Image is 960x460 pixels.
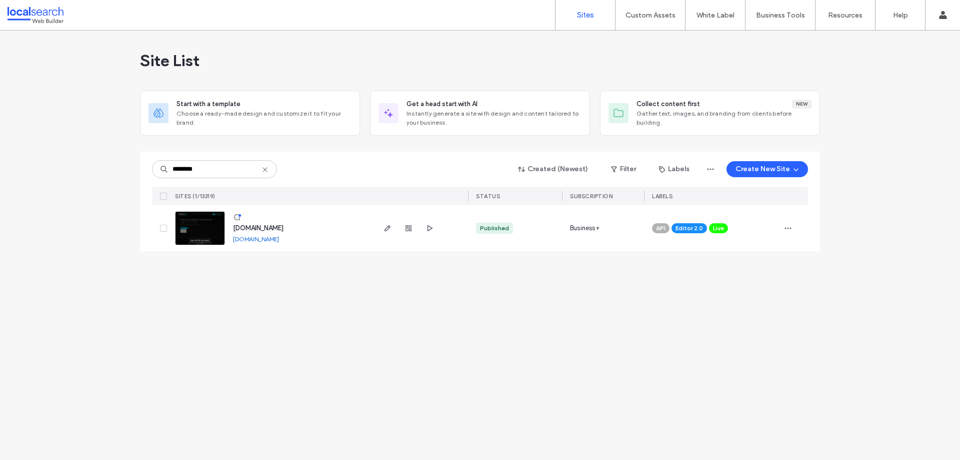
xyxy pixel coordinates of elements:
[650,161,698,177] button: Labels
[636,109,811,127] span: Gather text, images, and branding from clients before building.
[696,11,734,20] label: White Label
[233,224,283,232] a: [DOMAIN_NAME]
[175,193,215,200] span: SITES (1/13319)
[625,11,675,20] label: Custom Assets
[233,235,279,243] a: [DOMAIN_NAME]
[577,11,594,20] label: Sites
[140,51,199,71] span: Site List
[176,109,351,127] span: Choose a ready-made design and customize it to fit your brand.
[570,223,599,233] span: Business+
[406,99,477,109] span: Get a head start with AI
[726,161,808,177] button: Create New Site
[636,99,700,109] span: Collect content first
[675,224,703,233] span: Editor 2.0
[370,91,590,136] div: Get a head start with AIInstantly generate a site with design and content tailored to your business.
[656,224,665,233] span: API
[140,91,360,136] div: Start with a templateChoose a ready-made design and customize it to fit your brand.
[476,193,500,200] span: STATUS
[406,109,581,127] span: Instantly generate a site with design and content tailored to your business.
[601,161,646,177] button: Filter
[792,100,811,109] div: New
[828,11,862,20] label: Resources
[176,99,240,109] span: Start with a template
[756,11,805,20] label: Business Tools
[480,224,509,233] div: Published
[570,193,612,200] span: SUBSCRIPTION
[652,193,672,200] span: LABELS
[509,161,597,177] button: Created (Newest)
[893,11,908,20] label: Help
[713,224,724,233] span: Live
[600,91,820,136] div: Collect content firstNewGather text, images, and branding from clients before building.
